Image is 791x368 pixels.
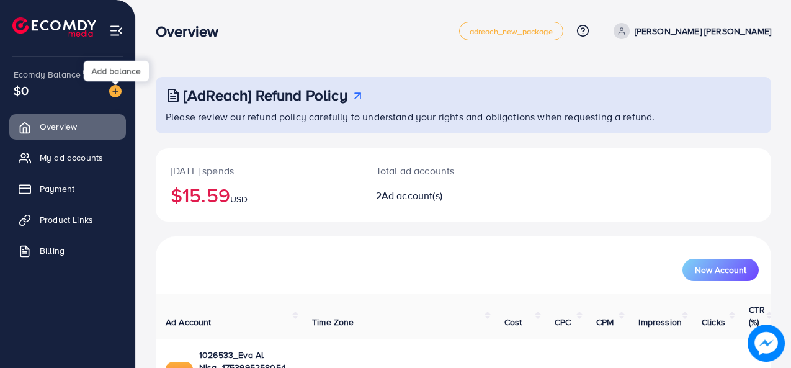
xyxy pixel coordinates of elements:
[14,68,81,81] span: Ecomdy Balance
[9,207,126,232] a: Product Links
[166,109,764,124] p: Please review our refund policy carefully to understand your rights and obligations when requesti...
[109,24,123,38] img: menu
[9,145,126,170] a: My ad accounts
[504,316,522,328] span: Cost
[609,23,771,39] a: [PERSON_NAME] [PERSON_NAME]
[40,151,103,164] span: My ad accounts
[382,189,442,202] span: Ad account(s)
[40,213,93,226] span: Product Links
[9,114,126,139] a: Overview
[702,316,725,328] span: Clicks
[230,193,248,205] span: USD
[12,17,96,37] img: logo
[376,163,500,178] p: Total ad accounts
[638,316,682,328] span: Impression
[376,190,500,202] h2: 2
[109,85,122,97] img: image
[459,22,563,40] a: adreach_new_package
[555,316,571,328] span: CPC
[184,86,347,104] h3: [AdReach] Refund Policy
[40,245,65,257] span: Billing
[84,61,149,81] div: Add balance
[9,176,126,201] a: Payment
[171,163,346,178] p: [DATE] spends
[596,316,614,328] span: CPM
[635,24,771,38] p: [PERSON_NAME] [PERSON_NAME]
[695,266,746,274] span: New Account
[156,22,228,40] h3: Overview
[14,81,29,99] span: $0
[748,325,785,362] img: image
[682,259,759,281] button: New Account
[9,238,126,263] a: Billing
[470,27,553,35] span: adreach_new_package
[166,316,212,328] span: Ad Account
[749,303,765,328] span: CTR (%)
[312,316,354,328] span: Time Zone
[40,182,74,195] span: Payment
[171,183,346,207] h2: $15.59
[40,120,77,133] span: Overview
